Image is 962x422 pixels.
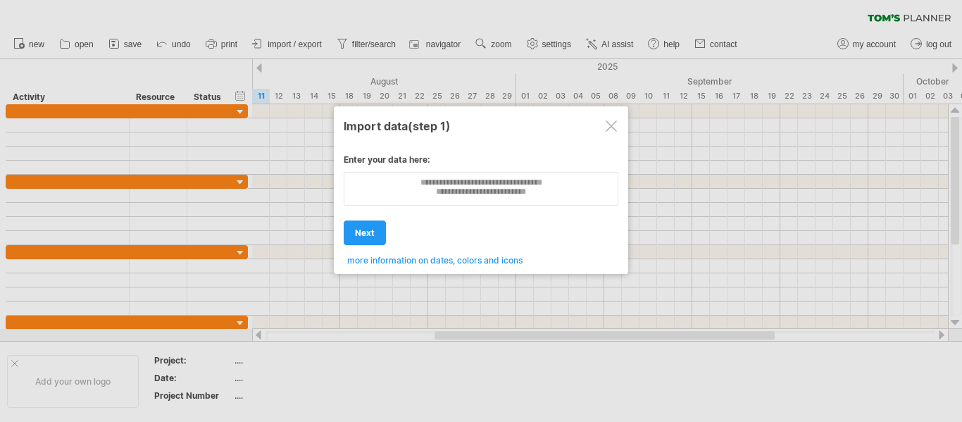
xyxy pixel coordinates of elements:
[347,255,523,266] span: more information on dates, colors and icons
[344,154,618,172] div: Enter your data here:
[408,119,451,133] span: (step 1)
[344,221,386,245] a: next
[355,228,375,238] span: next
[344,113,618,138] div: Import data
